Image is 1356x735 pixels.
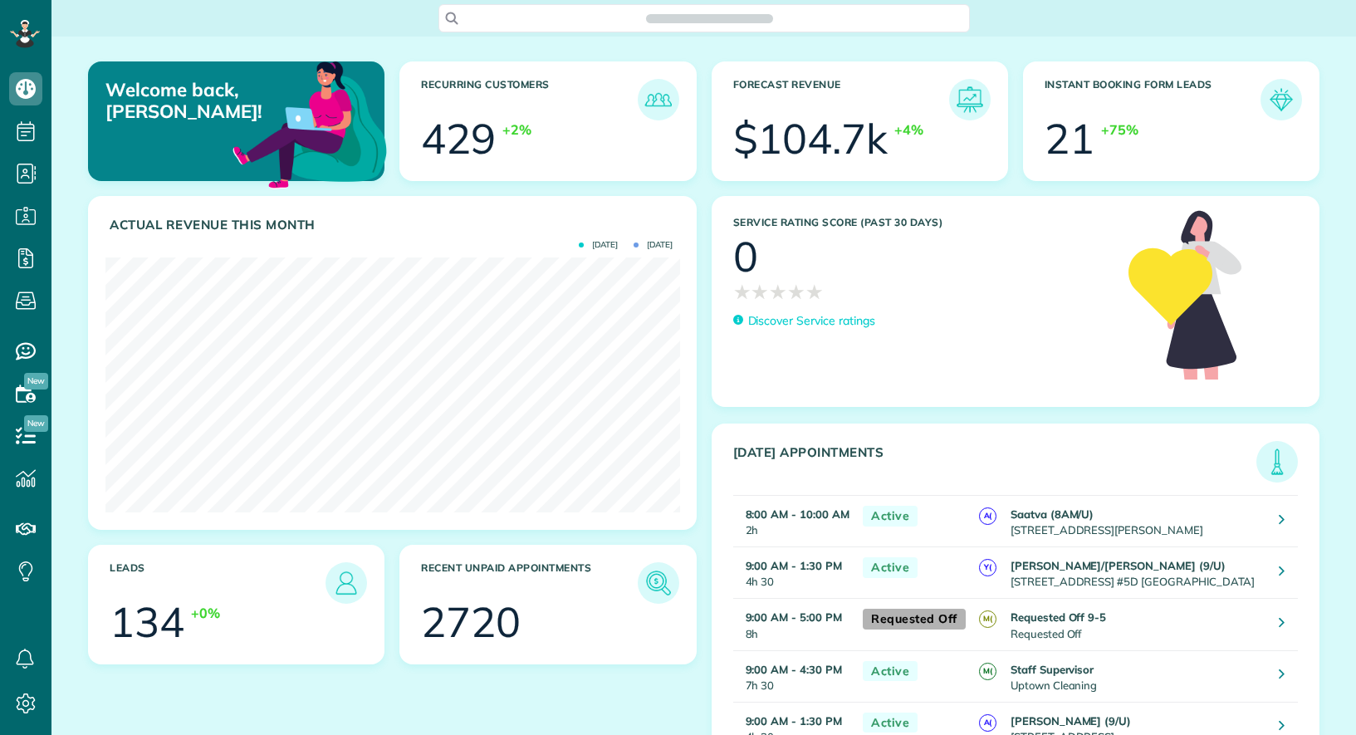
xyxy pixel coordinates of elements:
td: 8h [733,599,855,650]
td: Uptown Cleaning [1006,650,1266,702]
p: Welcome back, [PERSON_NAME]! [105,79,289,123]
div: 2720 [421,601,521,643]
span: ★ [733,277,751,306]
strong: 9:00 AM - 4:30 PM [746,663,842,676]
h3: Actual Revenue this month [110,218,679,233]
div: 134 [110,601,184,643]
img: icon_recurring_customers-cf858462ba22bcd05b5a5880d41d6543d210077de5bb9ebc9590e49fd87d84ed.png [642,83,675,116]
div: +2% [502,120,531,140]
strong: Staff Supervisor [1011,663,1094,676]
strong: [PERSON_NAME] (9/U) [1011,714,1131,728]
h3: Recurring Customers [421,79,637,120]
span: A( [979,714,996,732]
img: icon_unpaid_appointments-47b8ce3997adf2238b356f14209ab4cced10bd1f174958f3ca8f1d0dd7fffeee.png [642,566,675,600]
p: Discover Service ratings [748,312,875,330]
span: A( [979,507,996,525]
div: +0% [191,604,220,623]
span: M( [979,663,996,680]
td: [STREET_ADDRESS][PERSON_NAME] [1006,496,1266,547]
strong: 9:00 AM - 1:30 PM [746,559,842,572]
h3: Forecast Revenue [733,79,949,120]
h3: Service Rating score (past 30 days) [733,217,1113,228]
span: ★ [805,277,824,306]
strong: Saatva (8AM/U) [1011,507,1094,521]
span: [DATE] [634,241,673,249]
div: $104.7k [733,118,888,159]
div: +4% [894,120,923,140]
span: [DATE] [579,241,618,249]
span: ★ [787,277,805,306]
span: Y( [979,559,996,576]
div: 0 [733,236,758,277]
div: 21 [1045,118,1094,159]
td: [STREET_ADDRESS] #5D [GEOGRAPHIC_DATA] [1006,547,1266,599]
strong: 9:00 AM - 1:30 PM [746,714,842,728]
h3: Instant Booking Form Leads [1045,79,1261,120]
img: dashboard_welcome-42a62b7d889689a78055ac9021e634bf52bae3f8056760290aed330b23ab8690.png [229,42,390,203]
h3: [DATE] Appointments [733,445,1257,483]
td: 2h [733,496,855,547]
span: Requested Off [863,609,966,630]
img: icon_forecast_revenue-8c13a41c7ed35a8dcfafea3cbb826a0462acb37728057bba2d056411b612bbbe.png [953,83,986,116]
img: icon_form_leads-04211a6a04a5b2264e4ee56bc0799ec3eb69b7e499cbb523a139df1d13a81ae0.png [1265,83,1298,116]
img: icon_leads-1bed01f49abd5b7fead27621c3d59655bb73ed531f8eeb49469d10e621d6b896.png [330,566,363,600]
td: Requested Off [1006,599,1266,650]
span: New [24,373,48,390]
span: M( [979,610,996,628]
h3: Leads [110,562,326,604]
span: Active [863,506,918,527]
strong: 9:00 AM - 5:00 PM [746,610,842,624]
strong: 8:00 AM - 10:00 AM [746,507,849,521]
td: 7h 30 [733,650,855,702]
span: Active [863,557,918,578]
div: +75% [1101,120,1138,140]
a: Discover Service ratings [733,312,875,330]
span: New [24,415,48,432]
span: ★ [769,277,787,306]
h3: Recent unpaid appointments [421,562,637,604]
span: ★ [751,277,769,306]
span: Active [863,713,918,733]
div: 429 [421,118,496,159]
span: Search ZenMaid… [663,10,756,27]
strong: [PERSON_NAME]/[PERSON_NAME] (9/U) [1011,559,1226,572]
img: icon_todays_appointments-901f7ab196bb0bea1936b74009e4eb5ffbc2d2711fa7634e0d609ed5ef32b18b.png [1261,445,1294,478]
td: 4h 30 [733,547,855,599]
span: Active [863,661,918,682]
strong: Requested Off 9-5 [1011,610,1106,624]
